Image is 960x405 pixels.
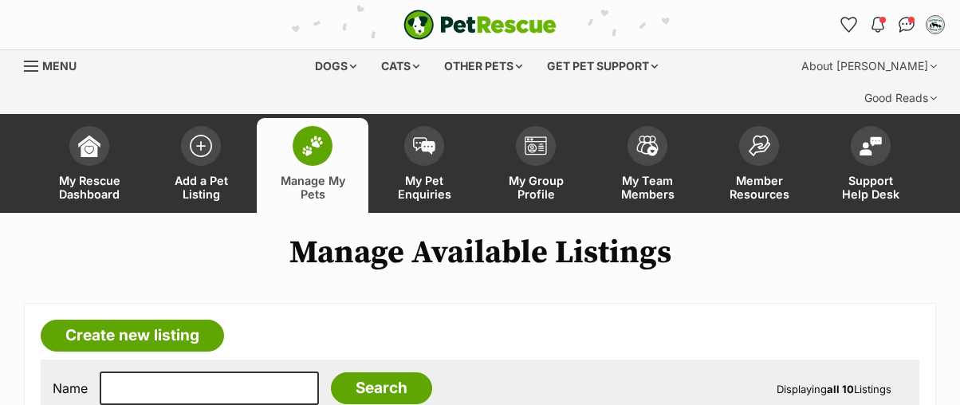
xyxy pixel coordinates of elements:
[24,50,88,79] a: Menu
[835,174,907,201] span: Support Help Desk
[927,17,943,33] img: Kerry & Linda profile pic
[865,12,891,37] button: Notifications
[33,118,145,213] a: My Rescue Dashboard
[592,118,703,213] a: My Team Members
[894,12,919,37] a: Conversations
[301,136,324,156] img: manage-my-pets-icon-02211641906a0b7f246fdf0571729dbe1e7629f14944591b6c1af311fb30b64b.svg
[525,136,547,155] img: group-profile-icon-3fa3cf56718a62981997c0bc7e787c4b2cf8bcc04b72c1350f741eb67cf2f40e.svg
[145,118,257,213] a: Add a Pet Listing
[403,10,557,40] a: PetRescue
[790,50,948,82] div: About [PERSON_NAME]
[42,59,77,73] span: Menu
[190,135,212,157] img: add-pet-listing-icon-0afa8454b4691262ce3f59096e99ab1cd57d4a30225e0717b998d2c9b9846f56.svg
[636,136,659,156] img: team-members-icon-5396bd8760b3fe7c0b43da4ab00e1e3bb1a5d9ba89233759b79545d2d3fc5d0d.svg
[165,174,237,201] span: Add a Pet Listing
[836,12,948,37] ul: Account quick links
[836,12,862,37] a: Favourites
[612,174,683,201] span: My Team Members
[500,174,572,201] span: My Group Profile
[433,50,533,82] div: Other pets
[748,135,770,156] img: member-resources-icon-8e73f808a243e03378d46382f2149f9095a855e16c252ad45f914b54edf8863c.svg
[388,174,460,201] span: My Pet Enquiries
[413,137,435,155] img: pet-enquiries-icon-7e3ad2cf08bfb03b45e93fb7055b45f3efa6380592205ae92323e6603595dc1f.svg
[277,174,348,201] span: Manage My Pets
[480,118,592,213] a: My Group Profile
[370,50,431,82] div: Cats
[827,383,854,395] strong: all 10
[777,383,891,395] span: Displaying Listings
[368,118,480,213] a: My Pet Enquiries
[723,174,795,201] span: Member Resources
[536,50,669,82] div: Get pet support
[899,17,915,33] img: chat-41dd97257d64d25036548639549fe6c8038ab92f7586957e7f3b1b290dea8141.svg
[304,50,368,82] div: Dogs
[41,320,224,352] a: Create new listing
[331,372,432,404] input: Search
[815,118,927,213] a: Support Help Desk
[53,174,125,201] span: My Rescue Dashboard
[703,118,815,213] a: Member Resources
[871,17,884,33] img: notifications-46538b983faf8c2785f20acdc204bb7945ddae34d4c08c2a6579f10ce5e182be.svg
[403,10,557,40] img: logo-e224e6f780fb5917bec1dbf3a21bbac754714ae5b6737aabdf751b685950b380.svg
[923,12,948,37] button: My account
[53,381,88,395] label: Name
[853,82,948,114] div: Good Reads
[78,135,100,157] img: dashboard-icon-eb2f2d2d3e046f16d808141f083e7271f6b2e854fb5c12c21221c1fb7104beca.svg
[257,118,368,213] a: Manage My Pets
[860,136,882,155] img: help-desk-icon-fdf02630f3aa405de69fd3d07c3f3aa587a6932b1a1747fa1d2bba05be0121f9.svg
